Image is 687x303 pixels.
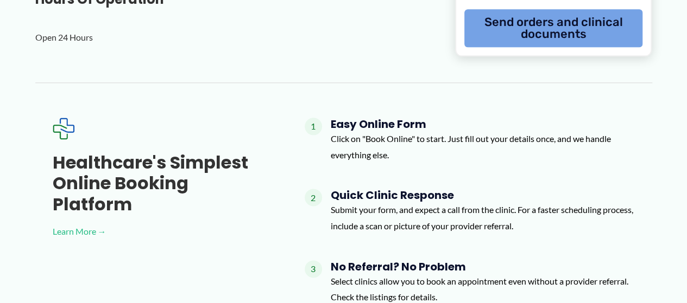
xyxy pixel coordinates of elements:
h4: Quick Clinic Response [331,189,635,202]
a: Learn More → [53,223,270,240]
h4: Easy Online Form [331,118,635,131]
h3: Healthcare's simplest online booking platform [53,152,270,215]
span: 2 [305,189,322,206]
h4: No Referral? No Problem [331,260,635,273]
p: Click on "Book Online" to start. Just fill out your details once, and we handle everything else. [331,131,635,163]
span: 3 [305,260,322,278]
span: Open 24 Hours [35,29,93,46]
span: 1 [305,118,322,135]
button: Send orders and clinical documents [464,9,643,47]
p: Submit your form, and expect a call from the clinic. For a faster scheduling process, include a s... [331,202,635,234]
img: Expected Healthcare Logo [53,118,74,139]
